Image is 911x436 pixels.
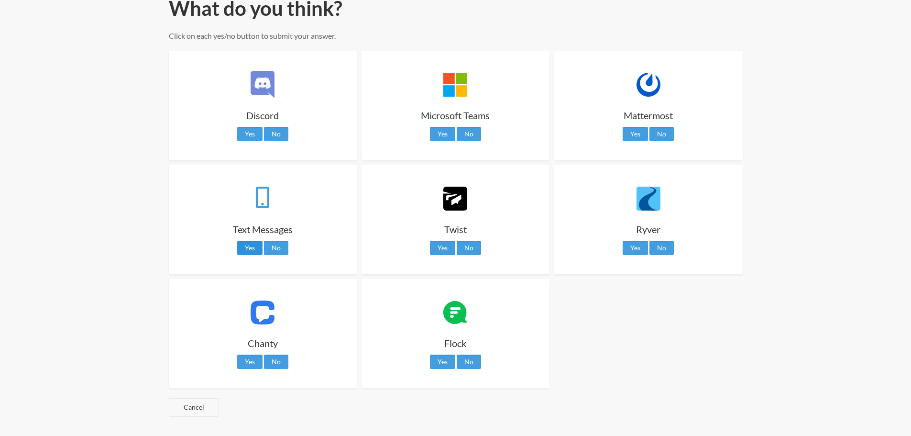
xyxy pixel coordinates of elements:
[188,109,338,122] h3: Discord
[430,127,455,141] a: Yes
[237,241,263,255] a: Yes
[264,241,288,255] a: No
[381,223,530,236] h3: Twist
[264,127,288,141] a: No
[573,223,723,236] h3: Ryver
[457,127,481,141] a: No
[188,336,338,350] h3: Chanty
[457,355,481,369] a: No
[430,241,455,255] a: Yes
[623,127,648,141] a: Yes
[649,127,674,141] a: No
[188,223,338,236] h3: Text Messages
[573,109,723,122] h3: Mattermost
[623,241,648,255] a: Yes
[237,127,263,141] a: Yes
[430,355,455,369] a: Yes
[457,241,481,255] a: No
[169,398,219,417] a: Cancel
[381,109,530,122] h3: Microsoft Teams
[649,241,674,255] a: No
[237,355,263,369] a: Yes
[264,355,288,369] a: No
[169,30,743,42] p: Click on each yes/no button to submit your answer.
[381,336,530,350] h3: Flock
